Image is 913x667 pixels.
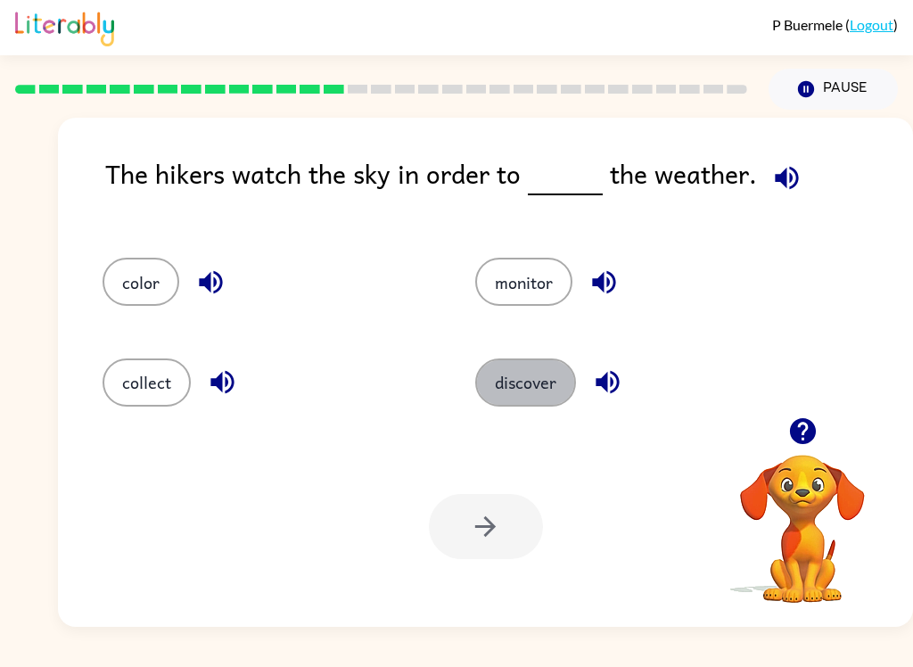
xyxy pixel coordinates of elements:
button: color [103,258,179,306]
video: Your browser must support playing .mp4 files to use Literably. Please try using another browser. [713,427,892,605]
button: monitor [475,258,572,306]
img: Literably [15,7,114,46]
button: collect [103,358,191,407]
button: Pause [769,69,898,110]
div: ( ) [772,16,898,33]
span: P Buermele [772,16,845,33]
a: Logout [850,16,893,33]
div: The hikers watch the sky in order to the weather. [105,153,913,222]
button: discover [475,358,576,407]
